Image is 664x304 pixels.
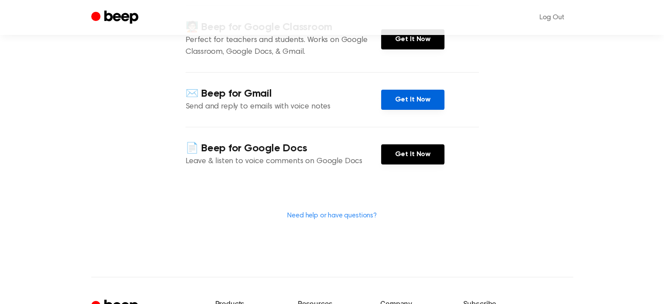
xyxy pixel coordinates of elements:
p: Perfect for teachers and students. Works on Google Classroom, Google Docs, & Gmail. [186,35,381,58]
a: Beep [91,9,141,26]
p: Send and reply to emails with voice notes [186,101,381,113]
h4: ✉️ Beep for Gmail [186,87,381,101]
a: Get It Now [381,90,444,110]
h4: 📄 Beep for Google Docs [186,141,381,156]
p: Leave & listen to voice comments on Google Docs [186,156,381,168]
a: Get It Now [381,29,444,49]
a: Get It Now [381,144,444,164]
a: Log Out [531,7,573,28]
a: Need help or have questions? [287,212,377,219]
